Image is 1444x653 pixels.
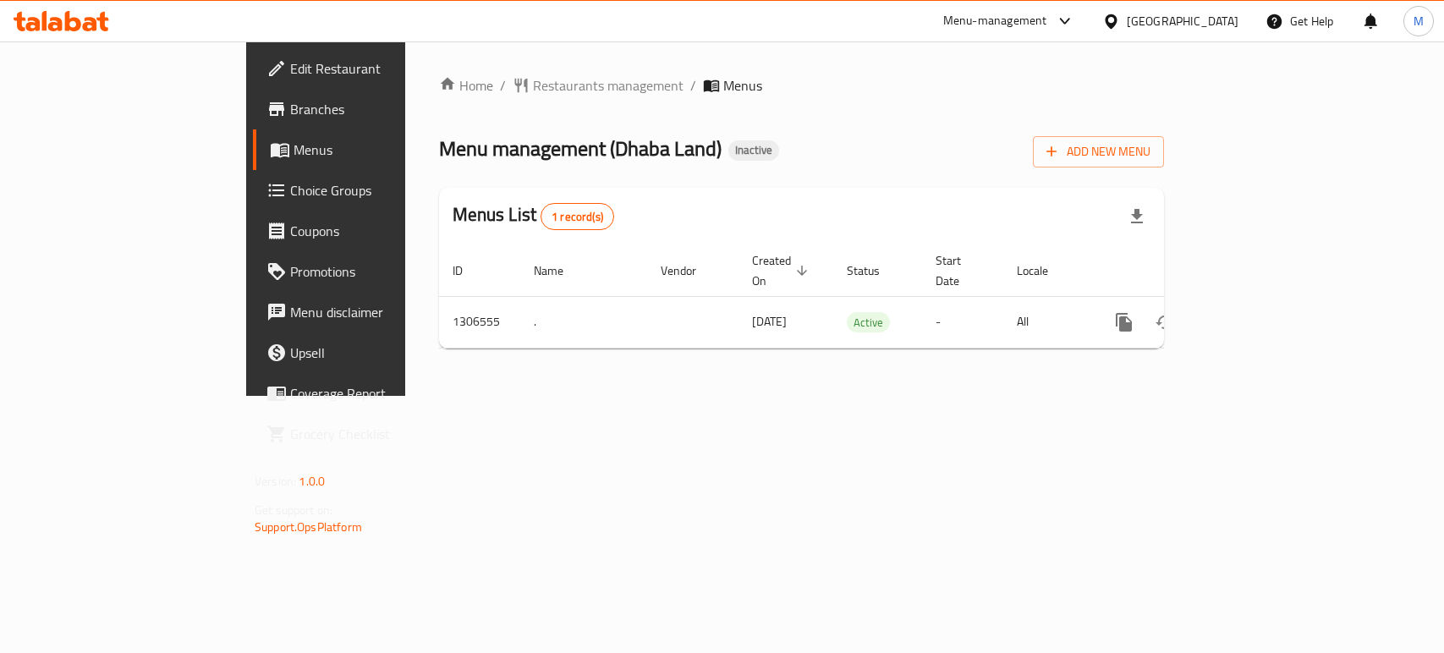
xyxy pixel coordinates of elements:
button: Change Status [1145,302,1185,343]
div: Menu-management [943,11,1047,31]
span: Created On [752,250,813,291]
td: - [922,296,1003,348]
a: Upsell [253,332,487,373]
span: Edit Restaurant [290,58,474,79]
div: Active [847,312,890,332]
a: Menu disclaimer [253,292,487,332]
span: [DATE] [752,310,787,332]
span: Menus [723,75,762,96]
span: Promotions [290,261,474,282]
span: Locale [1017,261,1070,281]
span: Status [847,261,902,281]
span: Get support on: [255,499,332,521]
div: Total records count [541,203,614,230]
a: Restaurants management [513,75,684,96]
span: Coupons [290,221,474,241]
td: All [1003,296,1090,348]
span: Active [847,313,890,332]
span: Menu disclaimer [290,302,474,322]
span: Choice Groups [290,180,474,200]
span: Inactive [728,143,779,157]
a: Choice Groups [253,170,487,211]
div: Export file [1117,196,1157,237]
a: Promotions [253,251,487,292]
span: Vendor [661,261,718,281]
button: Add New Menu [1033,136,1164,167]
td: . [520,296,647,348]
span: 1 record(s) [541,209,613,225]
span: Branches [290,99,474,119]
span: Upsell [290,343,474,363]
span: Name [534,261,585,281]
table: enhanced table [439,245,1280,348]
button: more [1104,302,1145,343]
a: Branches [253,89,487,129]
a: Edit Restaurant [253,48,487,89]
a: Coverage Report [253,373,487,414]
div: Inactive [728,140,779,161]
span: ID [453,261,485,281]
div: [GEOGRAPHIC_DATA] [1127,12,1238,30]
nav: breadcrumb [439,75,1164,96]
li: / [690,75,696,96]
span: Restaurants management [533,75,684,96]
li: / [500,75,506,96]
a: Support.OpsPlatform [255,516,362,538]
span: Coverage Report [290,383,474,403]
span: Menus [294,140,474,160]
a: Coupons [253,211,487,251]
span: Grocery Checklist [290,424,474,444]
h2: Menus List [453,202,614,230]
span: M [1414,12,1424,30]
span: Menu management ( Dhaba Land ) [439,129,722,167]
span: Start Date [936,250,983,291]
span: Version: [255,470,296,492]
th: Actions [1090,245,1280,297]
a: Grocery Checklist [253,414,487,454]
span: Add New Menu [1046,141,1150,162]
span: 1.0.0 [299,470,325,492]
a: Menus [253,129,487,170]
